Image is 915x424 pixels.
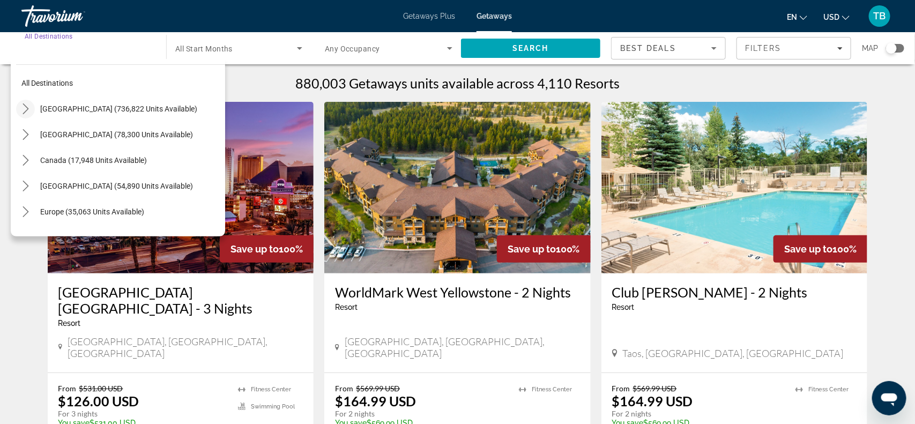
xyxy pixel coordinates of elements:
span: $569.99 USD [633,384,677,393]
span: $531.00 USD [79,384,123,393]
button: Toggle Canada (17,948 units available) submenu [16,151,35,170]
button: Select destination: Europe (35,063 units available) [35,202,225,221]
span: Save up to [508,243,556,255]
button: Search [461,39,600,58]
button: Toggle Mexico (78,300 units available) submenu [16,125,35,144]
p: $164.99 USD [612,393,693,409]
img: Club Wyndham Taos - 2 Nights [601,102,868,273]
span: Any Occupancy [325,44,380,53]
button: Select destination: Mexico (78,300 units available) [35,125,225,144]
span: Fitness Center [808,386,849,393]
span: All destinations [21,79,73,87]
p: For 3 nights [58,409,228,419]
button: Select destination: All destinations [16,73,225,93]
mat-tree: Destination tree [16,70,225,405]
span: Fitness Center [532,386,572,393]
span: TB [874,11,886,21]
span: Filters [745,44,782,53]
a: WorldMark West Yellowstone - 2 Nights [335,284,580,300]
a: [GEOGRAPHIC_DATA] [GEOGRAPHIC_DATA] - 3 Nights [58,284,303,316]
span: Resort [612,303,635,311]
span: Best Deals [620,44,676,53]
div: 100% [497,235,591,263]
span: en [787,13,797,21]
div: Destination options [11,59,225,236]
button: Change currency [823,9,850,25]
span: [GEOGRAPHIC_DATA] (736,822 units available) [40,105,197,113]
input: Select destination [25,42,152,55]
button: Toggle Caribbean & Atlantic Islands (54,890 units available) submenu [16,177,35,196]
p: For 2 nights [612,409,785,419]
span: [GEOGRAPHIC_DATA] (78,300 units available) [40,130,193,139]
p: For 2 nights [335,409,508,419]
span: Save up to [230,243,279,255]
button: Toggle United States (736,822 units available) submenu [16,100,35,118]
div: 100% [773,235,867,263]
button: Select destination: United States (736,822 units available) [35,99,225,118]
span: From [335,384,353,393]
button: Toggle Australia (3,583 units available) submenu [16,228,35,247]
span: Search [512,44,549,53]
span: [GEOGRAPHIC_DATA], [GEOGRAPHIC_DATA], [GEOGRAPHIC_DATA] [68,336,303,359]
img: WorldMark West Yellowstone - 2 Nights [324,102,591,273]
span: [GEOGRAPHIC_DATA] (54,890 units available) [40,182,193,190]
span: From [58,384,77,393]
button: Filters [737,37,851,59]
span: All Destinations [25,33,72,40]
span: Map [862,41,878,56]
h1: 880,003 Getaways units available across 4,110 Resorts [295,75,620,91]
span: Swimming Pool [251,403,295,410]
button: Select destination: Canada (17,948 units available) [35,151,225,170]
p: $164.99 USD [335,393,416,409]
button: Select destination: Caribbean & Atlantic Islands (54,890 units available) [35,176,225,196]
span: Taos, [GEOGRAPHIC_DATA], [GEOGRAPHIC_DATA] [623,347,844,359]
span: Fitness Center [251,386,291,393]
span: Europe (35,063 units available) [40,207,144,216]
mat-select: Sort by [620,42,717,55]
button: User Menu [866,5,894,27]
a: Travorium [21,2,129,30]
span: Resort [58,319,81,328]
button: Select destination: Australia (3,583 units available) [35,228,225,247]
a: Club [PERSON_NAME] - 2 Nights [612,284,857,300]
span: From [612,384,630,393]
div: 100% [220,235,314,263]
p: $126.00 USD [58,393,139,409]
span: $569.99 USD [356,384,400,393]
button: Toggle Europe (35,063 units available) submenu [16,203,35,221]
span: [GEOGRAPHIC_DATA], [GEOGRAPHIC_DATA], [GEOGRAPHIC_DATA] [345,336,580,359]
span: Save up to [784,243,832,255]
a: Getaways [477,12,512,20]
span: Canada (17,948 units available) [40,156,147,165]
a: Getaways Plus [403,12,455,20]
iframe: Button to launch messaging window [872,381,906,415]
span: Resort [335,303,358,311]
button: Change language [787,9,807,25]
span: USD [823,13,839,21]
span: All Start Months [175,44,233,53]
